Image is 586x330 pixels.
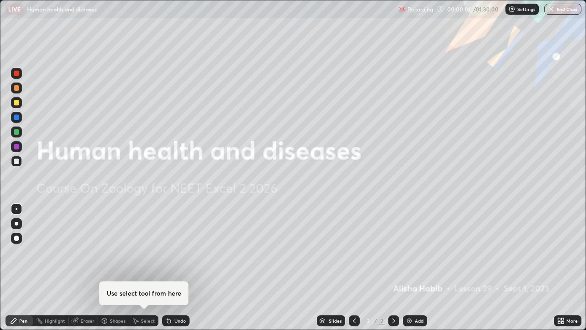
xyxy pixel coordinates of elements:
div: Shapes [110,319,125,323]
img: class-settings-icons [508,5,515,13]
p: LIVE [8,5,21,13]
div: Slides [329,319,342,323]
p: Human health and diseases [27,5,97,13]
div: Highlight [45,319,65,323]
div: 2 [364,318,373,324]
p: Recording [407,6,433,13]
div: Select [141,319,155,323]
p: Settings [517,7,535,11]
img: end-class-cross [548,5,555,13]
button: End Class [544,4,581,15]
div: Undo [174,319,186,323]
div: / [374,318,377,324]
img: recording.375f2c34.svg [398,5,406,13]
div: Pen [19,319,27,323]
div: 2 [379,317,385,325]
h4: Use select tool from here [107,289,181,298]
div: More [566,319,578,323]
div: Eraser [81,319,94,323]
img: add-slide-button [406,317,413,324]
div: Add [415,319,423,323]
